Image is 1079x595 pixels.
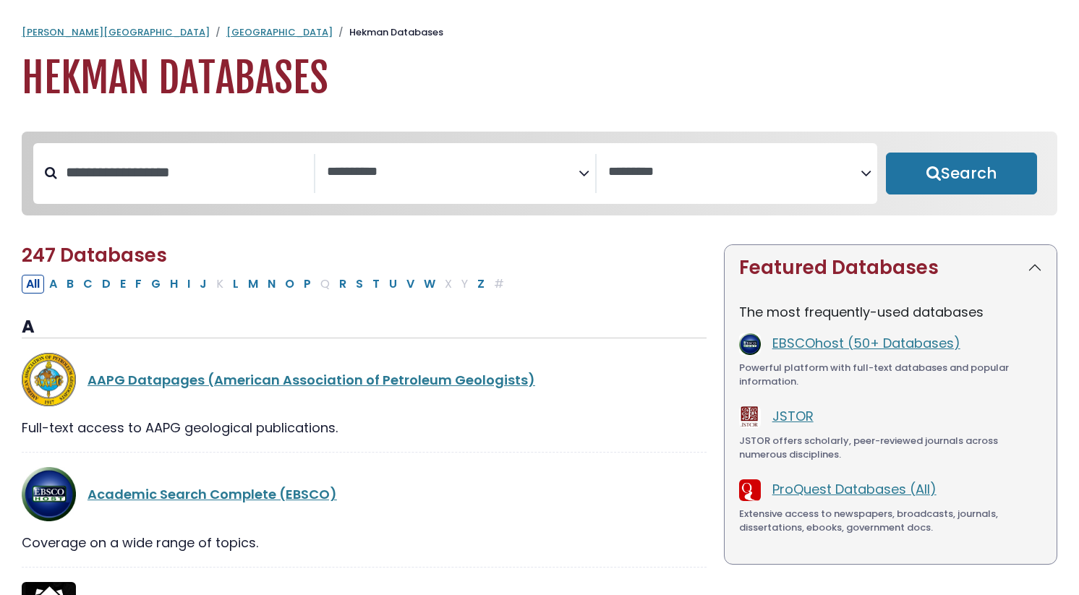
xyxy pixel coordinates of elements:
h3: A [22,317,707,338]
h1: Hekman Databases [22,54,1057,103]
button: Submit for Search Results [886,153,1037,194]
a: AAPG Datapages (American Association of Petroleum Geologists) [88,371,535,389]
button: Filter Results T [368,275,384,294]
button: Filter Results R [335,275,351,294]
button: Filter Results C [79,275,97,294]
button: Filter Results A [45,275,61,294]
button: All [22,275,44,294]
div: Powerful platform with full-text databases and popular information. [739,361,1042,389]
button: Filter Results S [351,275,367,294]
button: Filter Results V [402,275,419,294]
a: [PERSON_NAME][GEOGRAPHIC_DATA] [22,25,210,39]
button: Filter Results W [419,275,440,294]
button: Filter Results F [131,275,146,294]
button: Filter Results I [183,275,195,294]
input: Search database by title or keyword [57,160,314,184]
a: EBSCOhost (50+ Databases) [772,334,960,352]
button: Filter Results E [116,275,130,294]
button: Filter Results L [229,275,243,294]
button: Filter Results O [281,275,299,294]
button: Filter Results H [166,275,182,294]
div: Alpha-list to filter by first letter of database name [22,274,510,292]
li: Hekman Databases [333,25,443,40]
button: Filter Results M [244,275,263,294]
button: Filter Results N [263,275,280,294]
button: Filter Results Z [473,275,489,294]
button: Filter Results B [62,275,78,294]
button: Filter Results P [299,275,315,294]
a: ProQuest Databases (All) [772,480,937,498]
div: Full-text access to AAPG geological publications. [22,418,707,437]
span: 247 Databases [22,242,167,268]
button: Filter Results J [195,275,211,294]
a: Academic Search Complete (EBSCO) [88,485,337,503]
button: Filter Results G [147,275,165,294]
a: [GEOGRAPHIC_DATA] [226,25,333,39]
nav: Search filters [22,132,1057,215]
div: Extensive access to newspapers, broadcasts, journals, dissertations, ebooks, government docs. [739,507,1042,535]
div: JSTOR offers scholarly, peer-reviewed journals across numerous disciplines. [739,434,1042,462]
nav: breadcrumb [22,25,1057,40]
textarea: Search [327,165,579,180]
button: Filter Results D [98,275,115,294]
button: Filter Results U [385,275,401,294]
div: Coverage on a wide range of topics. [22,533,707,552]
a: JSTOR [772,407,814,425]
textarea: Search [608,165,861,180]
button: Featured Databases [725,245,1057,291]
p: The most frequently-used databases [739,302,1042,322]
